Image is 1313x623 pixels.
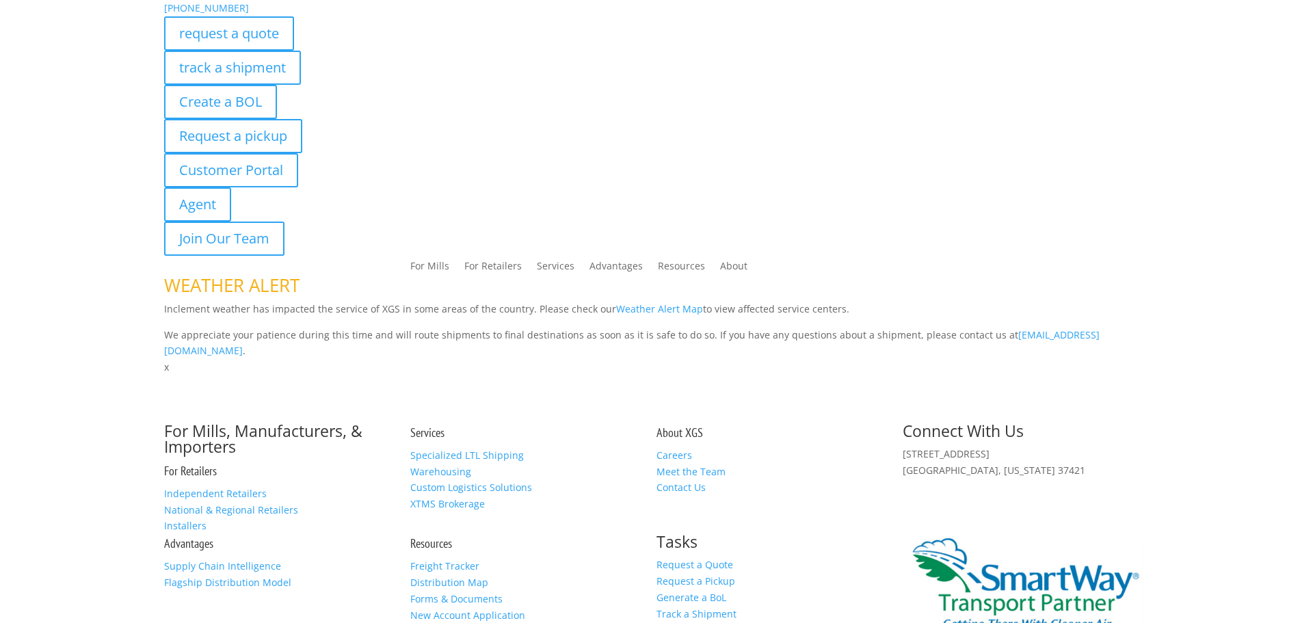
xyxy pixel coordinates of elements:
[656,607,737,620] a: Track a Shipment
[658,261,705,276] a: Resources
[164,576,291,589] a: Flagship Distribution Model
[164,327,1149,360] p: We appreciate your patience during this time and will route shipments to final destinations as so...
[656,574,735,587] a: Request a Pickup
[720,261,747,276] a: About
[164,273,300,297] span: WEATHER ALERT
[656,425,703,440] a: About XGS
[410,592,503,605] a: Forms & Documents
[410,497,485,510] a: XTMS Brokerage
[410,535,452,551] a: Resources
[164,420,362,458] a: For Mills, Manufacturers, & Importers
[464,261,522,276] a: For Retailers
[164,375,1149,403] h1: Contact Us
[164,535,213,551] a: Advantages
[164,487,267,500] a: Independent Retailers
[410,559,479,572] a: Freight Tracker
[903,423,1149,446] h2: Connect With Us
[164,559,281,572] a: Supply Chain Intelligence
[537,261,574,276] a: Services
[656,449,692,462] a: Careers
[410,449,524,462] a: Specialized LTL Shipping
[164,187,231,222] a: Agent
[589,261,643,276] a: Advantages
[410,465,471,478] a: Warehousing
[410,261,449,276] a: For Mills
[656,558,733,571] a: Request a Quote
[656,465,726,478] a: Meet the Team
[656,481,706,494] a: Contact Us
[410,609,525,622] a: New Account Application
[164,519,207,532] a: Installers
[410,425,445,440] a: Services
[164,359,1149,375] p: x
[410,481,532,494] a: Custom Logistics Solutions
[164,119,302,153] a: Request a pickup
[164,403,1149,419] p: Complete the form below and a member of our team will be in touch within 24 hours.
[656,591,726,604] a: Generate a BoL
[410,576,488,589] a: Distribution Map
[656,534,903,557] h2: Tasks
[164,1,249,14] a: [PHONE_NUMBER]
[164,16,294,51] a: request a quote
[164,153,298,187] a: Customer Portal
[616,302,703,315] a: Weather Alert Map
[903,446,1149,479] p: [STREET_ADDRESS] [GEOGRAPHIC_DATA], [US_STATE] 37421
[164,503,298,516] a: National & Regional Retailers
[164,51,301,85] a: track a shipment
[903,478,916,491] img: group-6
[164,222,284,256] a: Join Our Team
[164,301,1149,327] p: Inclement weather has impacted the service of XGS in some areas of the country. Please check our ...
[164,463,217,479] a: For Retailers
[164,85,277,119] a: Create a BOL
